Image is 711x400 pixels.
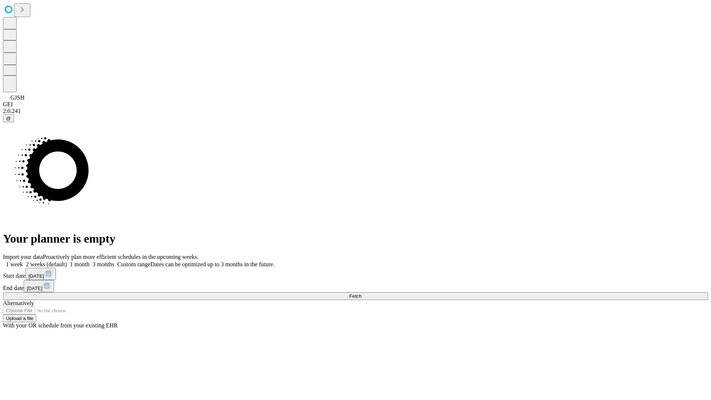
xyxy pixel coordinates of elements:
span: GJSH [10,94,24,101]
span: 1 month [70,261,90,267]
span: With your OR schedule from your existing EHR [3,322,118,329]
span: 3 months [93,261,114,267]
button: Upload a file [3,314,36,322]
button: [DATE] [24,280,54,292]
span: Dates can be optimized up to 3 months in the future. [150,261,274,267]
span: Custom range [117,261,150,267]
div: 2.0.241 [3,108,708,114]
span: 1 week [6,261,23,267]
span: Alternatively [3,300,34,306]
span: Fetch [349,293,361,299]
span: Import your data [3,254,43,260]
button: [DATE] [26,268,56,280]
button: Fetch [3,292,708,300]
div: Start date [3,268,708,280]
span: Proactively plan more efficient schedules in the upcoming weeks. [43,254,198,260]
button: @ [3,114,14,122]
h1: Your planner is empty [3,232,708,246]
span: @ [6,116,11,121]
div: GEI [3,101,708,108]
div: End date [3,280,708,292]
span: [DATE] [29,273,44,279]
span: 2 weeks (default) [26,261,67,267]
span: [DATE] [27,286,42,291]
